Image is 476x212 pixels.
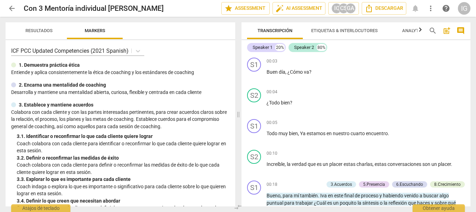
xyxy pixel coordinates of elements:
[267,151,277,156] span: 00:10
[17,140,230,154] p: Coach colabora con cada cliente para identificar o reconfirmar lo que cada cliente quiere lograr ...
[25,28,53,33] span: Resultados
[272,2,325,15] button: AI Assessment
[253,44,272,51] div: Speaker 1
[267,131,278,136] span: Todo
[442,4,450,13] span: help
[314,200,327,206] span: ¿Cuál
[267,89,277,95] span: 00:04
[17,133,230,140] div: 3. 1. Identificar o reconfirmar lo que cada cliente quiere lograr
[441,25,452,36] button: Add summary
[308,161,317,167] span: que
[440,2,452,15] a: Obtener ayuda
[267,69,279,75] span: Buen
[383,193,404,198] span: habiendo
[361,193,379,198] span: proceso
[356,161,373,167] span: charlas
[276,4,322,13] span: AI Assessment
[11,69,230,76] p: Entiende y aplica consistentemente la ética de coaching y los estándares de coaching
[344,193,355,198] span: final
[24,4,164,13] h2: Con 3 Mentoría individual [PERSON_NAME]
[17,183,230,197] p: Coach indaga o explora lo que es importante o significativo para cada cliente sobre lo que quiere...
[388,131,389,136] span: .
[431,161,438,167] span: un
[429,27,437,35] span: search
[404,193,420,198] span: venido
[307,131,327,136] span: estamos
[333,131,351,136] span: nuestro
[19,61,80,69] p: 1. Demuestra práctica ética
[287,69,304,75] span: ¿Cómo
[435,200,448,206] span: sobre
[311,28,378,33] span: Etiquetas & Interlocutores
[338,3,349,14] div: CS
[267,200,284,206] span: puntual
[224,4,233,13] span: star
[11,47,129,55] p: ICF PCC Updated Competencies (2021 Spanish)
[438,161,451,167] span: placer
[423,193,439,198] span: buscar
[17,161,230,176] p: Coach colabora con cada cliente para definir o reconfirmar las medidas de éxito de lo que cada cl...
[408,200,417,206] span: que
[247,88,261,102] div: Cambiar un interlocutor
[85,28,105,33] span: Markers
[458,2,470,15] div: IG
[267,100,281,105] span: ¿Todo
[285,69,287,75] span: ,
[334,193,344,198] span: este
[417,200,431,206] span: haces
[318,193,320,198] span: .
[351,131,366,136] span: cuarto
[276,4,284,13] span: auto_fix_high
[323,161,329,167] span: un
[309,69,312,75] span: ?
[387,161,422,167] span: conversaciones
[431,200,435,206] span: y
[448,200,456,206] span: qué
[363,181,385,188] div: 5.Presencia
[281,100,290,105] span: bien
[11,204,70,212] div: Atajos de teclado
[11,109,230,130] p: Colabora con cada cliente y con las partes interesadas pertinentes, para crear acuerdos claros so...
[258,28,292,33] span: Transcripción
[289,131,298,136] span: bien
[247,150,261,164] div: Cambiar un interlocutor
[456,27,465,35] span: comment
[344,161,356,167] span: estas
[427,4,435,13] span: more_vert
[373,161,375,167] span: ,
[275,44,285,51] div: 20%
[422,161,431,167] span: son
[294,193,300,198] span: mí
[328,2,359,15] button: ICCSGA
[287,161,292,167] span: la
[247,119,261,133] div: Cambiar un interlocutor
[375,161,387,167] span: estas
[267,182,277,188] span: 00:18
[295,200,314,206] span: trabajar
[317,44,326,51] div: 80%
[294,44,314,51] div: Speaker 2
[345,3,356,14] div: GA
[17,197,230,205] div: 3. 4. Definir lo que creen que necesitan abordar
[285,161,287,167] span: ,
[17,154,230,162] div: 3. 2. Definir o reconfirmar las medidas de éxito
[11,89,230,96] p: Desarrolla y mantiene una mentalidad abierta, curiosa, flexible y centrada en cada cliente
[380,200,384,206] span: o
[365,4,403,13] span: Descargar
[320,193,328,198] span: Iva
[434,181,461,188] div: 8.Сrecimiento
[283,193,294,198] span: para
[224,4,267,13] span: Assessment
[329,161,344,167] span: placer
[327,131,333,136] span: en
[379,193,383,198] span: y
[331,181,352,188] div: 3.Acuerdos
[420,193,423,198] span: a
[396,181,423,188] div: 6.Escuchando
[281,193,283,198] span: ,
[384,200,389,206] span: la
[300,131,307,136] span: Ya
[298,131,300,136] span: ,
[340,200,358,206] span: poquito
[413,204,465,212] div: Obtener ayuda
